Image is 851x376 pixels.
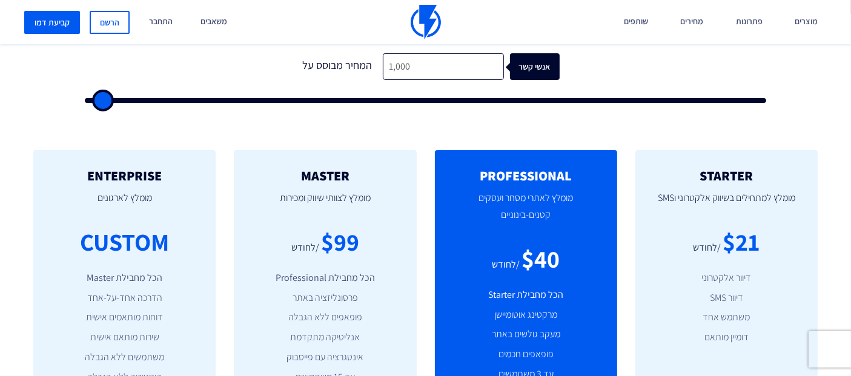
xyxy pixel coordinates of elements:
li: משתמש אחד [654,311,800,325]
div: $99 [321,225,359,259]
li: הכל מחבילת Master [51,271,197,285]
h2: MASTER [252,168,398,183]
div: CUSTOM [80,225,169,259]
li: דיוור SMS [654,291,800,305]
li: אנליטיקה מתקדמת [252,331,398,345]
li: הדרכה אחד-על-אחד [51,291,197,305]
li: הכל מחבילת Professional [252,271,398,285]
li: דוחות מותאמים אישית [51,311,197,325]
div: /לחודש [291,241,319,255]
li: שירות מותאם אישית [51,331,197,345]
div: $21 [723,225,760,259]
li: מרקטינג אוטומיישן [453,308,599,322]
li: דיוור אלקטרוני [654,271,800,285]
li: הכל מחבילת Starter [453,288,599,302]
div: /לחודש [492,258,520,272]
p: מומלץ למתחילים בשיווק אלקטרוני וSMS [654,183,800,225]
p: מומלץ לאתרי מסחר ועסקים קטנים-בינוניים [453,183,599,242]
p: מומלץ לצוותי שיווק ומכירות [252,183,398,225]
li: משתמשים ללא הגבלה [51,351,197,364]
li: פופאפים ללא הגבלה [252,311,398,325]
div: $40 [522,242,560,276]
div: /לחודש [693,241,721,255]
p: מומלץ לארגונים [51,183,197,225]
a: קביעת דמו [24,11,80,34]
li: מעקב גולשים באתר [453,328,599,341]
li: אינטגרציה עם פייסבוק [252,351,398,364]
li: פרסונליזציה באתר [252,291,398,305]
div: המחיר מבוסס על [292,53,383,81]
h2: STARTER [654,168,800,183]
li: פופאפים חכמים [453,348,599,361]
h2: PROFESSIONAL [453,168,599,183]
h2: ENTERPRISE [51,168,197,183]
div: אנשי קשר [517,53,566,81]
li: דומיין מותאם [654,331,800,345]
a: הרשם [90,11,130,34]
